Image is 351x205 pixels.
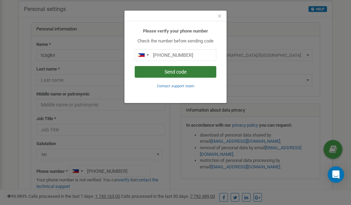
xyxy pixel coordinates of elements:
[218,13,221,20] button: Close
[135,38,216,44] p: Check the number before sending code
[157,83,194,88] a: Contact support team
[143,28,208,34] b: Please verify your phone number
[135,50,151,61] div: Telephone country code
[218,12,221,20] span: ×
[135,66,216,78] button: Send code
[328,166,344,183] div: Open Intercom Messenger
[135,49,216,61] input: 0905 123 4567
[157,84,194,88] small: Contact support team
